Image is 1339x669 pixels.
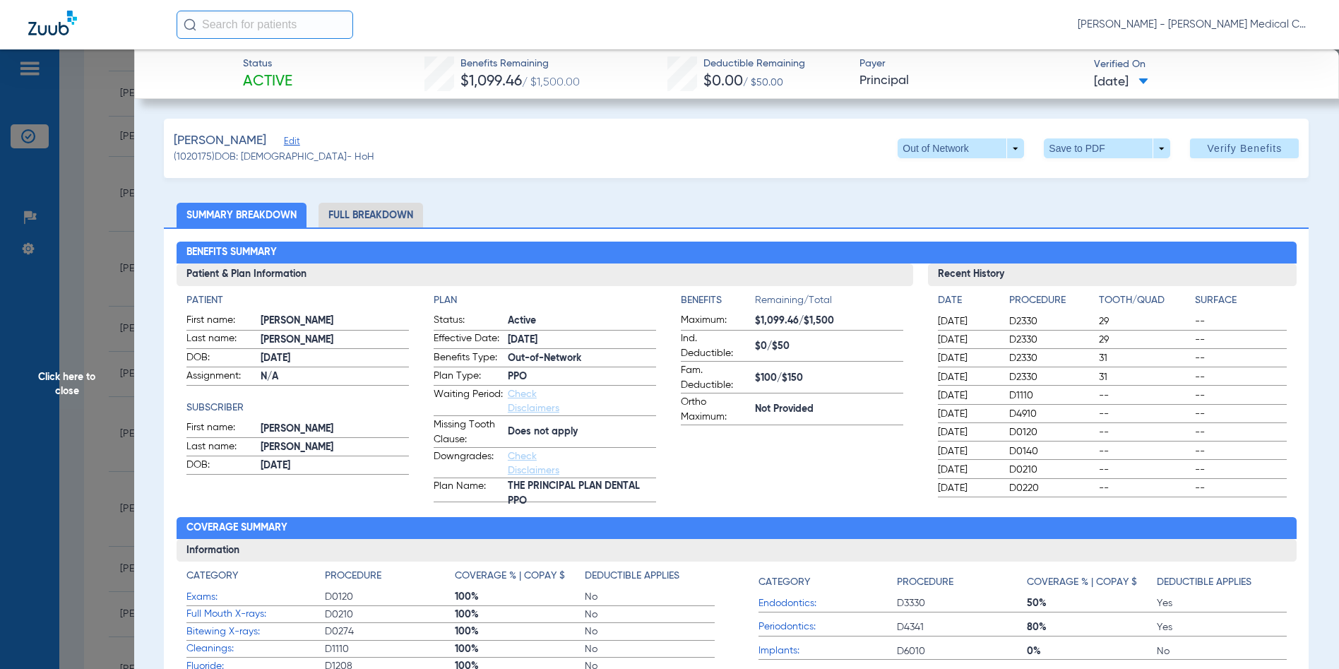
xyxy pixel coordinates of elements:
li: Summary Breakdown [177,203,307,227]
span: 29 [1099,333,1191,347]
span: D0220 [1009,481,1094,495]
app-breakdown-title: Procedure [325,569,455,588]
span: Missing Tooth Clause: [434,418,503,447]
h4: Tooth/Quad [1099,293,1191,308]
span: D2330 [1009,314,1094,328]
app-breakdown-title: Coverage % | Copay $ [1027,569,1157,595]
span: Active [508,314,656,328]
span: [DATE] [938,333,997,347]
button: Out of Network [898,138,1024,158]
span: [DATE] [938,425,997,439]
span: Assignment: [186,369,256,386]
span: Periodontics: [758,620,897,634]
span: D2330 [1009,333,1094,347]
span: [DATE] [261,351,409,366]
span: First name: [186,313,256,330]
span: -- [1099,481,1191,495]
span: -- [1099,444,1191,458]
span: Does not apply [508,425,656,439]
span: -- [1195,425,1287,439]
h2: Benefits Summary [177,242,1297,264]
span: [DATE] [938,481,997,495]
img: Search Icon [184,18,196,31]
span: [DATE] [938,463,997,477]
span: -- [1099,425,1191,439]
span: $100/$150 [755,371,903,386]
a: Check Disclaimers [508,451,559,475]
h4: Plan [434,293,656,308]
span: D1110 [1009,389,1094,403]
span: Waiting Period: [434,387,503,415]
span: [DATE] [938,370,997,384]
span: D4910 [1009,407,1094,421]
h4: Subscriber [186,401,409,415]
span: Ortho Maximum: [681,395,750,425]
span: 29 [1099,314,1191,328]
img: Zuub Logo [28,11,77,35]
app-breakdown-title: Surface [1195,293,1287,313]
span: [PERSON_NAME] [261,333,409,348]
span: -- [1195,481,1287,495]
span: No [585,608,715,622]
span: Verified On [1094,57,1316,72]
span: Deductible Remaining [703,57,805,71]
app-breakdown-title: Category [186,569,325,588]
span: [DATE] [1094,73,1148,91]
span: Payer [859,57,1081,71]
h4: Coverage % | Copay $ [1027,575,1137,590]
span: D4341 [897,620,1027,634]
span: 31 [1099,370,1191,384]
app-breakdown-title: Benefits [681,293,755,313]
span: -- [1099,463,1191,477]
span: D1110 [325,642,455,656]
h2: Coverage Summary [177,517,1297,540]
li: Full Breakdown [319,203,423,227]
h4: Patient [186,293,409,308]
span: [PERSON_NAME] - [PERSON_NAME] Medical Center – Dental Clinic | SEARHC [1078,18,1311,32]
button: Verify Benefits [1190,138,1299,158]
span: D2330 [1009,370,1094,384]
span: $0/$50 [755,339,903,354]
span: No [1157,644,1287,658]
span: [PERSON_NAME] [261,440,409,455]
app-breakdown-title: Date [938,293,997,313]
h4: Category [186,569,238,584]
iframe: Chat Widget [1268,601,1339,669]
span: D6010 [897,644,1027,658]
span: -- [1195,463,1287,477]
span: Downgrades: [434,449,503,478]
h4: Benefits [681,293,755,308]
h4: Deductible Applies [1157,575,1251,590]
span: -- [1195,333,1287,347]
span: 0% [1027,644,1157,658]
span: Verify Benefits [1207,143,1282,154]
h4: Surface [1195,293,1287,308]
span: Benefits Remaining [460,57,580,71]
h4: Category [758,575,810,590]
span: $1,099.46 [460,74,522,89]
span: Ind. Deductible: [681,331,750,361]
span: -- [1099,389,1191,403]
span: Endodontics: [758,596,897,611]
app-breakdown-title: Deductible Applies [1157,569,1287,595]
span: Remaining/Total [755,293,903,313]
span: D0140 [1009,444,1094,458]
span: Benefits Type: [434,350,503,367]
span: -- [1195,407,1287,421]
span: [DATE] [508,333,656,348]
span: Status: [434,313,503,330]
span: D2330 [1009,351,1094,365]
a: Check Disclaimers [508,389,559,413]
h4: Deductible Applies [585,569,679,584]
span: THE PRINCIPAL PLAN DENTAL PPO [508,487,656,502]
span: Last name: [186,331,256,348]
span: DOB: [186,350,256,367]
span: -- [1195,444,1287,458]
span: Out-of-Network [508,351,656,366]
span: D0210 [1009,463,1094,477]
span: D3330 [897,596,1027,610]
span: 100% [455,624,585,639]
